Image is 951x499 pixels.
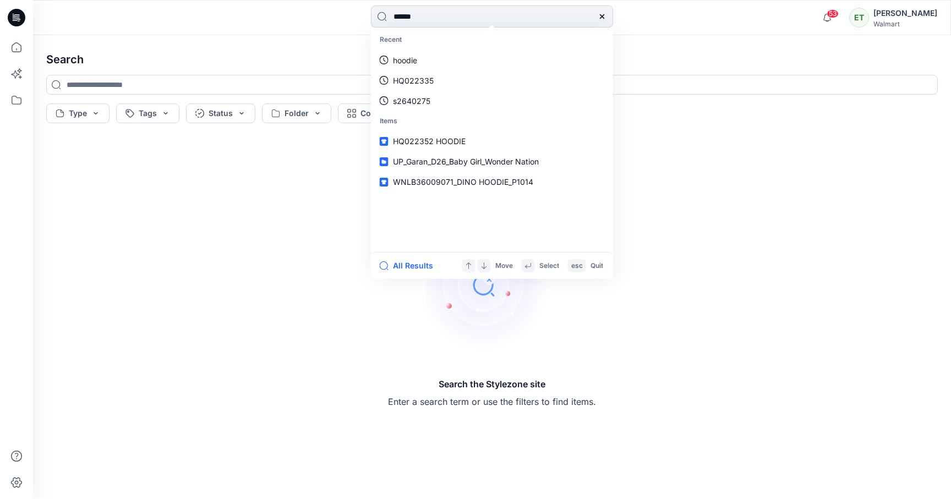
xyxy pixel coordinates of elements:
p: HQ022335 [393,75,434,86]
p: Recent [373,30,611,50]
button: Folder [262,103,331,123]
div: Walmart [873,20,937,28]
span: HQ022352 HOODIE [393,136,466,146]
a: s2640275 [373,91,611,111]
h4: Search [37,44,947,75]
span: WNLB36009071_DINO HOODIE_P1014 [393,177,533,187]
p: Enter a search term or use the filters to find items. [388,395,596,408]
p: Move [495,260,513,272]
p: Items [373,111,611,131]
a: WNLB36009071_DINO HOODIE_P1014 [373,172,611,192]
a: HQ022335 [373,70,611,91]
a: hoodie [373,50,611,70]
h5: Search the Stylezone site [388,377,596,391]
p: hoodie [393,54,417,66]
a: HQ022352 HOODIE [373,131,611,151]
img: Search the Stylezone site [426,219,558,351]
span: UP_Garan_D26_Baby Girl_Wonder Nation [393,157,539,166]
a: UP_Garan_D26_Baby Girl_Wonder Nation [373,151,611,172]
button: Type [46,103,110,123]
button: All Results [380,259,440,272]
p: Select [539,260,559,272]
p: esc [571,260,583,272]
div: [PERSON_NAME] [873,7,937,20]
span: 53 [827,9,839,18]
div: ET [849,8,869,28]
button: Tags [116,103,179,123]
p: s2640275 [393,95,430,107]
button: Collection [338,103,422,123]
p: Quit [591,260,603,272]
button: Status [186,103,255,123]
